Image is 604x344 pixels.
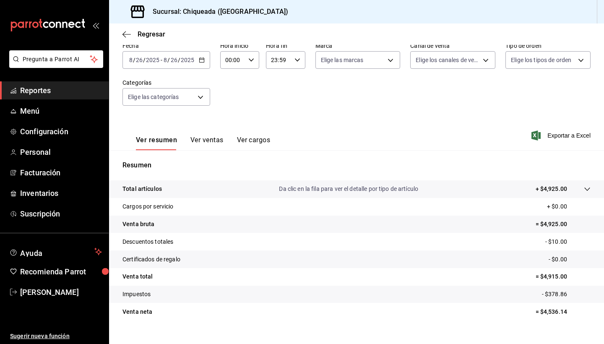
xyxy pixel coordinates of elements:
label: Hora fin [266,43,305,49]
span: Inventarios [20,188,102,199]
p: Impuestos [122,290,151,299]
span: Reportes [20,85,102,96]
label: Tipo de orden [505,43,591,49]
span: Suscripción [20,208,102,219]
p: Total artículos [122,185,162,193]
span: / [178,57,180,63]
p: = $4,915.00 [536,272,591,281]
p: - $378.86 [542,290,591,299]
label: Marca [315,43,401,49]
p: = $4,925.00 [536,220,591,229]
input: -- [163,57,167,63]
p: + $0.00 [547,202,591,211]
label: Categorías [122,80,210,86]
p: - $0.00 [549,255,591,264]
label: Canal de venta [410,43,495,49]
span: Elige las categorías [128,93,179,101]
a: Pregunta a Parrot AI [6,61,103,70]
label: Hora inicio [220,43,259,49]
button: Exportar a Excel [533,130,591,141]
p: Certificados de regalo [122,255,180,264]
button: Ver resumen [136,136,177,150]
button: Pregunta a Parrot AI [9,50,103,68]
h3: Sucursal: Chiqueada ([GEOGRAPHIC_DATA]) [146,7,288,17]
input: ---- [146,57,160,63]
span: Pregunta a Parrot AI [23,55,90,64]
span: / [167,57,170,63]
span: Menú [20,105,102,117]
span: [PERSON_NAME] [20,287,102,298]
span: Elige los canales de venta [416,56,480,64]
label: Fecha [122,43,210,49]
span: Recomienda Parrot [20,266,102,277]
span: - [161,57,162,63]
span: / [133,57,135,63]
button: Ver cargos [237,136,271,150]
span: Personal [20,146,102,158]
button: Regresar [122,30,165,38]
p: Da clic en la fila para ver el detalle por tipo de artículo [279,185,418,193]
div: navigation tabs [136,136,270,150]
p: Cargos por servicio [122,202,174,211]
span: Facturación [20,167,102,178]
p: = $4,536.14 [536,308,591,316]
p: Venta bruta [122,220,154,229]
p: Venta total [122,272,153,281]
input: -- [170,57,178,63]
p: + $4,925.00 [536,185,567,193]
p: Descuentos totales [122,237,173,246]
button: Ver ventas [190,136,224,150]
span: Elige los tipos de orden [511,56,571,64]
p: - $10.00 [545,237,591,246]
button: open_drawer_menu [92,22,99,29]
input: ---- [180,57,195,63]
input: -- [135,57,143,63]
p: Resumen [122,160,591,170]
span: Ayuda [20,247,91,257]
span: Regresar [138,30,165,38]
span: / [143,57,146,63]
span: Configuración [20,126,102,137]
input: -- [129,57,133,63]
p: Venta neta [122,308,152,316]
span: Elige las marcas [321,56,364,64]
span: Sugerir nueva función [10,332,102,341]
